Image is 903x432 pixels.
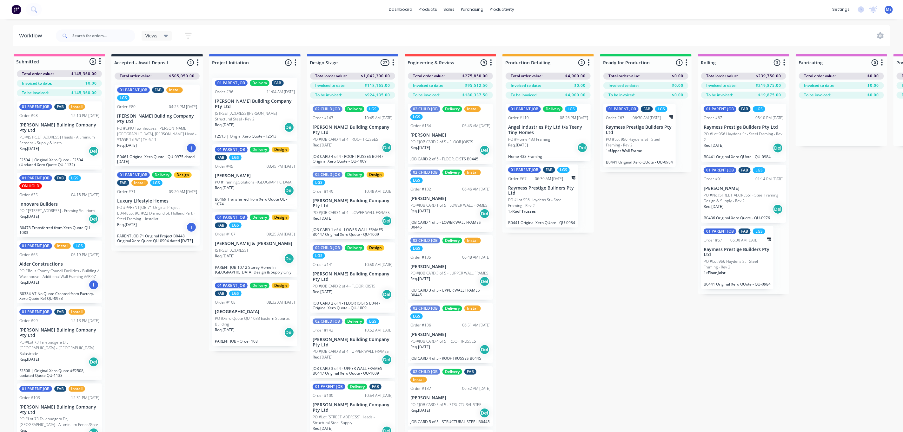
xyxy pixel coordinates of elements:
p: PO #Xero Quote QU-1033 Eastern Suburbs Building [215,316,295,327]
div: Order #142 [313,327,333,333]
div: Install [464,106,481,112]
div: FAB [215,222,227,228]
p: Req. [DATE] [19,280,39,285]
div: Install [54,243,71,249]
div: 01 PARENT JOB [508,106,541,112]
div: 01 PARENT JOB [313,384,345,390]
p: [PERSON_NAME] Building Company Pty Ltd [313,271,393,282]
p: PO #[STREET_ADDRESS] Heads - Aluminium Screens - Supply & Install [19,134,99,146]
p: Home 433 Framing [508,154,588,159]
p: [PERSON_NAME] [410,132,490,138]
div: Order #98 [19,113,38,119]
p: Req. [DATE] [704,143,723,148]
div: Order #137 [410,386,431,391]
div: Design [174,172,192,178]
p: PO #Lot 956 Haydens St - Steel Framing - Rev 2 [508,197,575,209]
div: Delivery [442,238,462,243]
div: 02 CHILD JOBDeliveryDesignLGSOrder #14110:50 AM [DATE][PERSON_NAME] Building Company Pty LtdPO #J... [310,242,395,313]
div: Delivery [250,147,269,152]
p: [PERSON_NAME] Building Company Pty Ltd [215,99,295,109]
p: Req. [DATE] [410,145,430,151]
div: 06:19 PM [DATE] [71,252,99,258]
div: FAB [54,309,66,315]
div: Del [382,289,392,300]
p: Req. [DATE] [313,216,332,221]
div: 02 CHILD JOBDeliveryInstallLGSOrder #13406:45 AM [DATE][PERSON_NAME]PO #JOB CARD 2 of 5 - FLOOR J... [408,104,493,164]
div: Order #132 [410,186,431,192]
div: 08:32 AM [DATE] [267,300,295,305]
div: 01 PARENT JOBDeliveryDesignFABLGSOrder #10808:32 AM [DATE][GEOGRAPHIC_DATA]PO #Xero Quote QU-1033... [212,280,297,346]
div: 06:46 AM [DATE] [462,186,490,192]
div: Del [284,122,294,132]
div: 02 CHILD JOBDeliveryFABInstallOrder #13706:52 AM [DATE][PERSON_NAME]PO #JOB CARD 5 of 5 - STRUCTU... [408,366,493,427]
p: Raymess Prestige Builders Pty Ltd [704,125,784,130]
a: dashboard [386,5,415,14]
div: 01 PARENT JOBFABLGSOrder #6706:30 AM [DATE]Raymess Prestige Builders Pty LtdPO #Lot 956 Haydens S... [701,226,774,289]
div: LGS [410,114,423,120]
div: Order #65 [19,252,38,258]
p: JOB CARD 3 of 5 - UPPER WALL FRAMES B0445 [410,288,490,297]
span: Upper Wall Frame [610,148,642,153]
p: Req. [DATE] [117,143,137,148]
p: PO #JOB CARD 1 of 5 - LOWER WALL FRAMES [410,203,488,208]
div: 01 PARENT JOB [606,106,639,112]
p: JOB CARD 2 of 4 - FLOOR JOISTS B0447 Original Xero Quote - QU-1009 [313,301,393,310]
div: LGS [150,180,163,186]
div: 01 PARENT JOB [704,229,736,234]
div: 02 CHILD JOBDeliveryLGSOrder #14210:52 AM [DATE][PERSON_NAME] Building Company Pty LtdPO #JOB CAR... [310,316,395,378]
p: Req. [DATE] [215,185,235,191]
p: Raymess Prestige Builders Pty Ltd [606,125,673,135]
div: 06:45 AM [DATE] [462,123,490,129]
div: 02 CHILD JOB [410,369,440,375]
p: B0469 Transferred from Xero Quote QU-1074 [215,197,295,206]
div: LGS [229,291,242,296]
div: 02 CHILD JOBDeliveryDesignLGSOrder #14010:48 AM [DATE][PERSON_NAME] Building Company Pty LtdPO #J... [310,169,395,240]
div: 01 PARENT JOBDeliveryDesignFABLGSOrder #4503:45 PM [DATE][PERSON_NAME]PO #Framing Solutions -[GEO... [212,144,297,209]
span: 1 x [704,270,708,275]
p: Raymess Prestige Builders Pty Ltd [704,247,771,258]
div: Del [480,145,490,155]
div: Order #108 [215,300,236,305]
p: [PERSON_NAME] [410,332,490,337]
p: PO #EPIQ Townhouses, [PERSON_NAME][GEOGRAPHIC_DATA], [PERSON_NAME] Head - STAGE 1 (LW1) TH 6-11 [117,126,197,143]
div: Order #45 [215,164,233,169]
div: FAB [641,106,653,112]
div: Del [284,185,294,196]
p: [PERSON_NAME] & [PERSON_NAME] [215,241,295,246]
p: F2513 | Origial Xero Quote - F2513 [215,134,295,139]
div: Order #35 [19,192,38,198]
div: 12:10 PM [DATE] [71,113,99,119]
p: JOB CARD 4 of 5 - ROOF TRUSSES B0445 [410,356,490,361]
div: LGS [410,313,423,319]
div: 01 PARENT JOBFABLGSON HOLDOrder #3504:18 PM [DATE]Innovare BuildersPO #[STREET_ADDRESS] - Framing... [17,173,102,238]
div: 01 PARENT JOBFABLGSOrder #6706:30 AM [DATE]Raymess Prestige Builders Pty LtdPO #Lot 956 Haydens S... [506,164,578,228]
span: ME [886,7,892,12]
div: Install [464,170,481,175]
p: B0461 Original Xero Quote - QU-0975 dated [DATE] [117,154,197,164]
p: PO #Lot 956 Haydens St - Steel Framing - Rev 2 [704,131,784,143]
div: Del [480,276,490,287]
div: 09:25 AM [DATE] [267,231,295,237]
div: 01 PARENT JOB [704,106,736,112]
div: I [89,280,99,290]
p: PO #No.[STREET_ADDRESS] - Steel Framing Design & Supply - Rev 2 [704,192,784,204]
div: ON HOLD [19,183,42,189]
div: LGS [367,106,379,112]
p: PO #JOB CARD 4 of 4 - ROOF TRUSSES [313,137,378,142]
p: PO #Lot 956 Haydens St - Steel Framing - Rev 2 [606,137,673,148]
p: [GEOGRAPHIC_DATA] [215,309,295,314]
div: Del [480,345,490,355]
div: Install [69,104,85,110]
div: LGS [410,177,423,183]
div: Delivery [152,172,172,178]
div: LGS [655,106,667,112]
p: Req. [DATE] [117,222,137,228]
div: Order #67 [606,115,624,121]
p: Req. [DATE] [313,289,332,295]
div: Delivery [442,106,462,112]
div: LGS [410,246,423,251]
p: PO #Lot 73 Tallebudgera Dr, [GEOGRAPHIC_DATA] - [GEOGRAPHIC_DATA] Balustrade [19,339,99,357]
div: 08:26 PM [DATE] [560,115,588,121]
div: Order #143 [313,115,333,121]
div: 01 PARENT JOBFABLGSOrder #9101:14 PM [DATE][PERSON_NAME]PO #No.[STREET_ADDRESS] - Steel Framing D... [701,165,786,223]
